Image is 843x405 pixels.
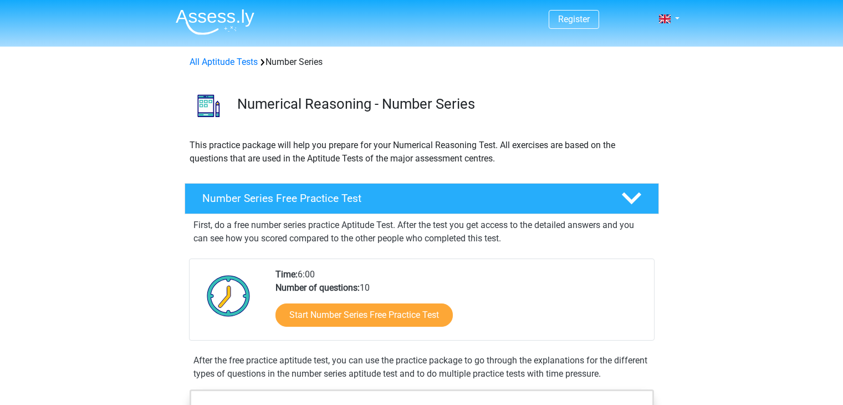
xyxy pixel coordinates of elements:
[180,183,663,214] a: Number Series Free Practice Test
[202,192,604,205] h4: Number Series Free Practice Test
[193,219,650,245] p: First, do a free number series practice Aptitude Test. After the test you get access to the detai...
[558,14,590,24] a: Register
[267,268,653,340] div: 6:00 10
[185,55,658,69] div: Number Series
[185,82,232,129] img: number series
[201,268,257,323] img: Clock
[190,139,654,165] p: This practice package will help you prepare for your Numerical Reasoning Test. All exercises are ...
[176,9,254,35] img: Assessly
[237,95,650,113] h3: Numerical Reasoning - Number Series
[190,57,258,67] a: All Aptitude Tests
[275,303,453,327] a: Start Number Series Free Practice Test
[275,269,298,280] b: Time:
[189,354,655,381] div: After the free practice aptitude test, you can use the practice package to go through the explana...
[275,282,360,293] b: Number of questions:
